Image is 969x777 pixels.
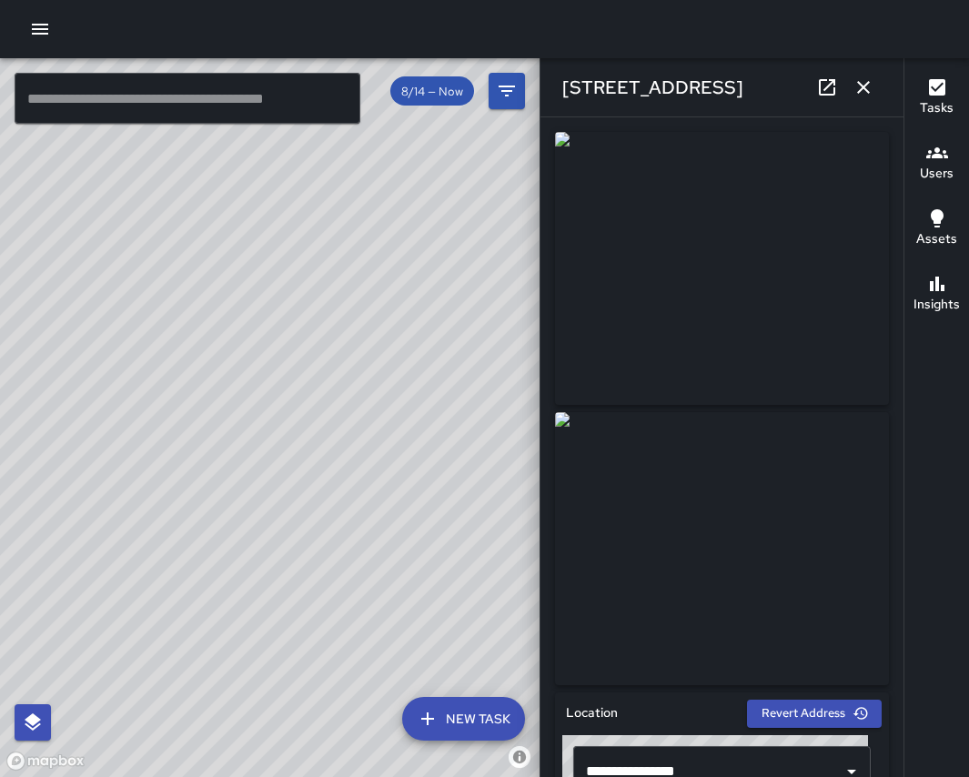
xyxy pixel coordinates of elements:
[489,73,525,109] button: Filters
[916,229,957,249] h6: Assets
[904,197,969,262] button: Assets
[390,84,474,99] span: 8/14 — Now
[920,164,954,184] h6: Users
[562,73,743,102] h6: [STREET_ADDRESS]
[566,703,618,723] h6: Location
[920,98,954,118] h6: Tasks
[555,132,889,405] img: request_images%2Ff71c6830-791a-11f0-871c-15d8f001a478
[904,131,969,197] button: Users
[904,262,969,328] button: Insights
[402,697,525,741] button: New Task
[913,295,960,315] h6: Insights
[555,412,889,685] img: request_images%2Ffab175d0-791a-11f0-871c-15d8f001a478
[747,700,882,728] button: Revert Address
[904,66,969,131] button: Tasks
